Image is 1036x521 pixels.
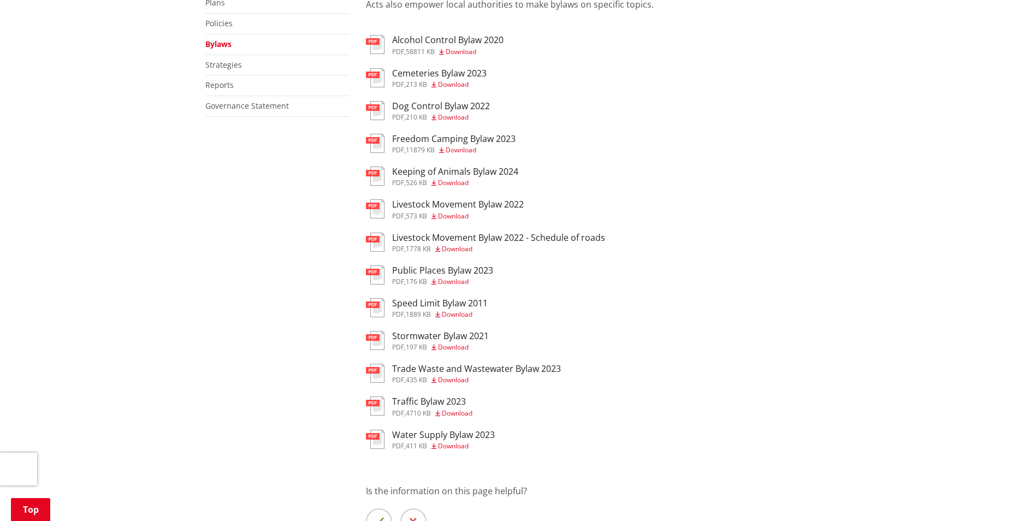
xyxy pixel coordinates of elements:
[392,147,516,153] div: ,
[438,178,469,187] span: Download
[366,167,518,186] a: Keeping of Animals Bylaw 2024 pdf,526 KB Download
[406,211,427,221] span: 573 KB
[406,342,427,352] span: 197 KB
[11,498,50,521] a: Top
[366,298,488,318] a: Speed Limit Bylaw 2011 pdf,1889 KB Download
[446,145,476,155] span: Download
[366,233,605,252] a: Livestock Movement Bylaw 2022 - Schedule of roads pdf,1778 KB Download
[366,298,384,317] img: document-pdf.svg
[392,375,404,384] span: pdf
[366,134,384,153] img: document-pdf.svg
[392,145,404,155] span: pdf
[392,364,561,374] h3: Trade Waste and Wastewater Bylaw 2023
[392,114,490,121] div: ,
[366,233,384,252] img: document-pdf.svg
[392,80,404,89] span: pdf
[442,408,472,418] span: Download
[406,145,435,155] span: 11879 KB
[406,441,427,451] span: 411 KB
[406,113,427,122] span: 210 KB
[366,265,384,285] img: document-pdf.svg
[366,430,384,449] img: document-pdf.svg
[392,331,489,341] h3: Stormwater Bylaw 2021
[406,277,427,286] span: 176 KB
[205,39,232,49] a: Bylaws
[392,244,404,253] span: pdf
[392,298,488,309] h3: Speed Limit Bylaw 2011
[392,441,404,451] span: pdf
[366,35,384,54] img: document-pdf.svg
[366,430,495,449] a: Water Supply Bylaw 2023 pdf,411 KB Download
[366,101,384,120] img: document-pdf.svg
[406,375,427,384] span: 435 KB
[392,377,561,383] div: ,
[392,180,518,186] div: ,
[392,265,493,276] h3: Public Places Bylaw 2023
[392,101,490,111] h3: Dog Control Bylaw 2022
[442,310,472,319] span: Download
[438,342,469,352] span: Download
[392,246,605,252] div: ,
[205,80,234,90] a: Reports
[392,277,404,286] span: pdf
[392,199,524,210] h3: Livestock Movement Bylaw 2022
[406,47,435,56] span: 58811 KB
[446,47,476,56] span: Download
[406,80,427,89] span: 213 KB
[406,178,427,187] span: 526 KB
[366,101,490,121] a: Dog Control Bylaw 2022 pdf,210 KB Download
[406,310,431,319] span: 1889 KB
[366,396,384,416] img: document-pdf.svg
[392,342,404,352] span: pdf
[392,213,524,220] div: ,
[366,68,487,88] a: Cemeteries Bylaw 2023 pdf,213 KB Download
[392,113,404,122] span: pdf
[366,364,384,383] img: document-pdf.svg
[438,441,469,451] span: Download
[205,100,289,111] a: Governance Statement
[392,81,487,88] div: ,
[392,68,487,79] h3: Cemeteries Bylaw 2023
[406,244,431,253] span: 1778 KB
[392,167,518,177] h3: Keeping of Animals Bylaw 2024
[986,475,1025,514] iframe: Messenger Launcher
[392,211,404,221] span: pdf
[205,18,233,28] a: Policies
[366,396,472,416] a: Traffic Bylaw 2023 pdf,4710 KB Download
[392,311,488,318] div: ,
[438,277,469,286] span: Download
[438,113,469,122] span: Download
[366,134,516,153] a: Freedom Camping Bylaw 2023 pdf,11879 KB Download
[392,279,493,285] div: ,
[438,211,469,221] span: Download
[392,178,404,187] span: pdf
[366,199,384,218] img: document-pdf.svg
[392,410,472,417] div: ,
[366,331,489,351] a: Stormwater Bylaw 2021 pdf,197 KB Download
[366,68,384,87] img: document-pdf.svg
[392,47,404,56] span: pdf
[392,35,504,45] h3: Alcohol Control Bylaw 2020
[366,331,384,350] img: document-pdf.svg
[392,49,504,55] div: ,
[406,408,431,418] span: 4710 KB
[366,364,561,383] a: Trade Waste and Wastewater Bylaw 2023 pdf,435 KB Download
[366,484,831,498] p: Is the information on this page helpful?
[392,310,404,319] span: pdf
[366,35,504,55] a: Alcohol Control Bylaw 2020 pdf,58811 KB Download
[205,60,242,70] a: Strategies
[392,443,495,449] div: ,
[438,80,469,89] span: Download
[392,134,516,144] h3: Freedom Camping Bylaw 2023
[392,430,495,440] h3: Water Supply Bylaw 2023
[442,244,472,253] span: Download
[366,265,493,285] a: Public Places Bylaw 2023 pdf,176 KB Download
[392,396,472,407] h3: Traffic Bylaw 2023
[392,344,489,351] div: ,
[438,375,469,384] span: Download
[392,408,404,418] span: pdf
[392,233,605,243] h3: Livestock Movement Bylaw 2022 - Schedule of roads
[366,199,524,219] a: Livestock Movement Bylaw 2022 pdf,573 KB Download
[366,167,384,186] img: document-pdf.svg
